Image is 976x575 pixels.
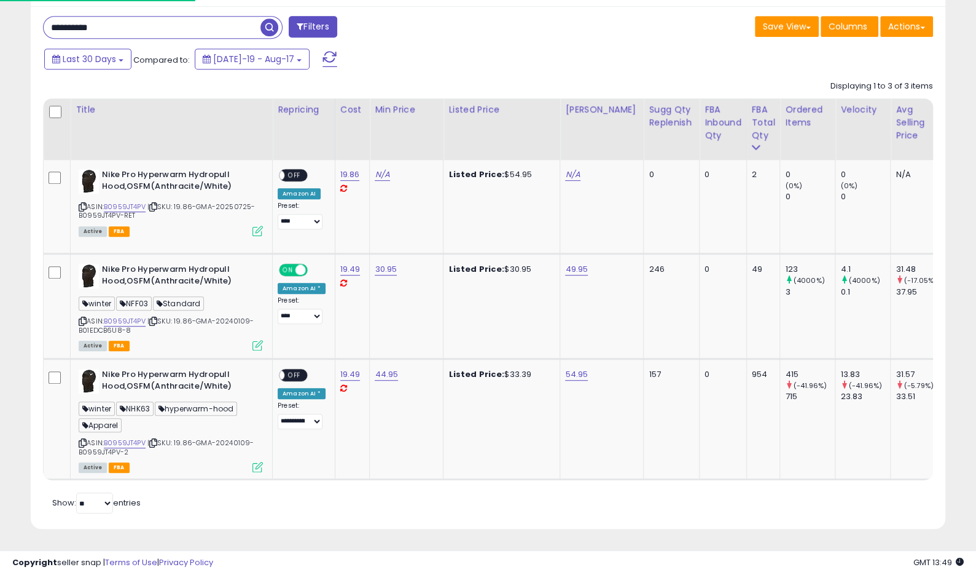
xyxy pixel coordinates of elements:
[752,264,771,275] div: 49
[840,369,890,380] div: 13.83
[79,369,99,394] img: 31OUc6LwF7S._SL40_.jpg
[565,169,580,181] a: N/A
[705,264,737,275] div: 0
[840,391,890,402] div: 23.83
[448,369,550,380] div: $33.39
[375,169,389,181] a: N/A
[705,369,737,380] div: 0
[565,103,638,116] div: [PERSON_NAME]
[116,402,154,416] span: NHK63
[104,316,146,327] a: B0959JT4PV
[785,391,835,402] div: 715
[821,16,878,37] button: Columns
[785,369,835,380] div: 415
[565,263,588,276] a: 49.95
[340,169,360,181] a: 19.86
[79,226,107,237] span: All listings currently available for purchase on Amazon
[375,368,398,381] a: 44.95
[448,169,550,180] div: $54.95
[284,170,304,181] span: OFF
[705,103,741,142] div: FBA inbound Qty
[79,369,263,471] div: ASIN:
[565,368,588,381] a: 54.95
[904,276,937,285] small: (-17.05%)
[280,265,295,276] span: ON
[785,181,802,191] small: (0%)
[79,169,263,235] div: ASIN:
[785,169,835,180] div: 0
[79,341,107,351] span: All listings currently available for purchase on Amazon
[375,103,438,116] div: Min Price
[278,202,326,229] div: Preset:
[849,381,882,391] small: (-41.96%)
[109,462,130,473] span: FBA
[278,388,326,399] div: Amazon AI *
[705,169,737,180] div: 0
[829,20,867,33] span: Columns
[755,16,819,37] button: Save View
[785,103,830,129] div: Ordered Items
[896,264,945,275] div: 31.48
[116,296,152,311] span: NFF03
[109,341,130,351] span: FBA
[102,264,251,290] b: Nike Pro Hyperwarm Hydropull Hood,OSFM(Anthracite/White)
[76,103,267,116] div: Title
[159,557,213,568] a: Privacy Policy
[79,316,254,335] span: | SKU: 19.86-GMA-20240109-B01EDCB6U8-8
[840,169,890,180] div: 0
[12,557,213,569] div: seller snap | |
[79,402,115,416] span: winter
[79,296,115,311] span: winter
[649,103,694,129] div: Sugg Qty Replenish
[340,103,365,116] div: Cost
[79,264,263,349] div: ASIN:
[289,16,337,38] button: Filters
[79,462,107,473] span: All listings currently available for purchase on Amazon
[752,369,771,380] div: 954
[195,49,310,69] button: [DATE]-19 - Aug-17
[752,103,775,142] div: FBA Total Qty
[448,368,504,380] b: Listed Price:
[79,438,254,456] span: | SKU: 19.86-GMA-20240109-B0959JT4PV-2
[896,287,945,298] div: 37.95
[102,169,251,195] b: Nike Pro Hyperwarm Hydropull Hood,OSFM(Anthracite/White)
[133,54,190,66] span: Compared to:
[904,381,934,391] small: (-5.79%)
[649,169,690,180] div: 0
[79,202,255,220] span: | SKU: 19.86-GMA-20250725-B0959JT4PV-RET
[79,169,99,194] img: 31OUc6LwF7S._SL40_.jpg
[794,276,825,285] small: (4000%)
[340,368,361,381] a: 19.49
[448,169,504,180] b: Listed Price:
[880,16,933,37] button: Actions
[375,263,397,276] a: 30.95
[840,264,890,275] div: 4.1
[213,53,294,65] span: [DATE]-19 - Aug-17
[105,557,157,568] a: Terms of Use
[278,283,326,294] div: Amazon AI *
[896,391,945,402] div: 33.51
[153,296,204,311] span: Standard
[840,103,885,116] div: Velocity
[284,370,304,381] span: OFF
[913,557,964,568] span: 2025-09-17 13:49 GMT
[102,369,251,395] b: Nike Pro Hyperwarm Hydropull Hood,OSFM(Anthracite/White)
[306,265,326,276] span: OFF
[278,188,321,199] div: Amazon AI
[104,438,146,448] a: B0959JT4PV
[278,296,326,324] div: Preset:
[896,103,940,142] div: Avg Selling Price
[649,264,690,275] div: 246
[840,287,890,298] div: 0.1
[278,402,326,429] div: Preset:
[830,81,933,92] div: Displaying 1 to 3 of 3 items
[155,402,237,416] span: hyperwarm-hood
[340,263,361,276] a: 19.49
[448,263,504,275] b: Listed Price:
[448,103,555,116] div: Listed Price
[896,369,945,380] div: 31.57
[840,191,890,202] div: 0
[79,264,99,288] img: 31OUc6LwF7S._SL40_.jpg
[63,53,116,65] span: Last 30 Days
[785,264,835,275] div: 123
